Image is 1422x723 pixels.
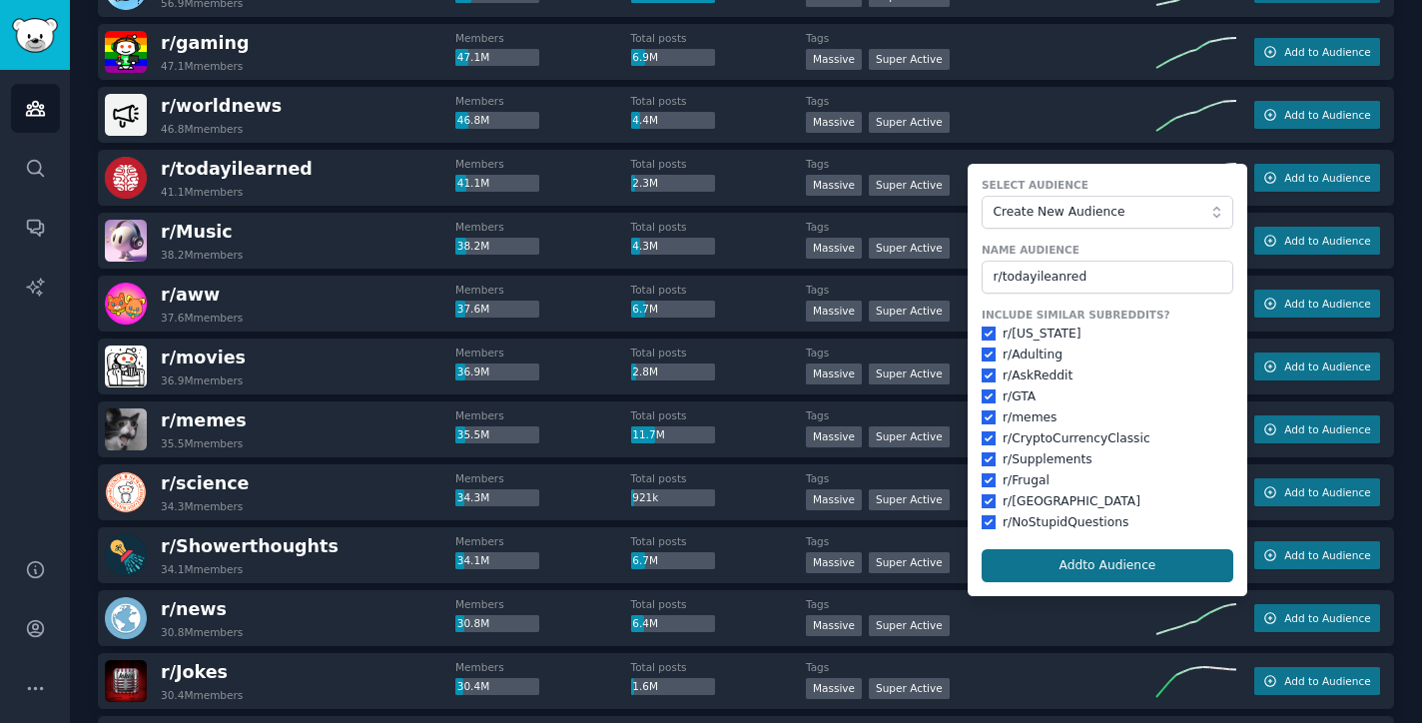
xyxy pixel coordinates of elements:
dt: Members [455,157,631,171]
div: r/ Adulting [1003,347,1063,364]
div: Massive [806,49,862,70]
div: 35.5M members [161,436,243,450]
div: 47.1M [455,49,539,67]
dt: Tags [806,31,1156,45]
dt: Total posts [631,597,807,611]
div: 35.5M [455,426,539,444]
dt: Total posts [631,31,807,45]
div: 921k [631,489,715,507]
img: Jokes [105,660,147,702]
label: Select Audience [982,178,1233,192]
dt: Members [455,346,631,360]
span: r/ movies [161,348,246,367]
div: 46.8M members [161,122,243,136]
div: 4.4M [631,112,715,130]
dt: Members [455,283,631,297]
span: r/ gaming [161,33,250,53]
div: r/ CryptoCurrencyClassic [1003,430,1150,448]
img: science [105,471,147,513]
span: Add to Audience [1284,45,1370,59]
img: Showerthoughts [105,534,147,576]
div: 37.6M members [161,311,243,325]
div: Super Active [869,238,950,259]
div: Massive [806,489,862,510]
div: 30.8M [455,615,539,633]
label: Include Similar Subreddits? [982,308,1233,322]
div: 11.7M [631,426,715,444]
dt: Total posts [631,346,807,360]
div: r/ [US_STATE] [1003,326,1081,344]
div: Super Active [869,112,950,133]
dt: Members [455,94,631,108]
dt: Total posts [631,660,807,674]
div: Super Active [869,489,950,510]
div: r/ [GEOGRAPHIC_DATA] [1003,493,1140,511]
div: 6.7M [631,552,715,570]
dt: Tags [806,157,1156,171]
img: movies [105,346,147,387]
dt: Total posts [631,408,807,422]
img: GummySearch logo [12,18,58,53]
dt: Tags [806,471,1156,485]
div: Super Active [869,426,950,447]
button: Add to Audience [1254,38,1380,66]
dt: Tags [806,94,1156,108]
span: Add to Audience [1284,611,1370,625]
button: Add to Audience [1254,415,1380,443]
span: Add to Audience [1284,297,1370,311]
img: gaming [105,31,147,73]
button: Addto Audience [982,549,1233,583]
span: Add to Audience [1284,548,1370,562]
div: Massive [806,238,862,259]
span: r/ aww [161,285,220,305]
div: Massive [806,615,862,636]
dt: Tags [806,597,1156,611]
span: Add to Audience [1284,360,1370,373]
div: r/ memes [1003,409,1058,427]
div: 38.2M [455,238,539,256]
div: 47.1M members [161,59,243,73]
button: Add to Audience [1254,227,1380,255]
div: 41.1M members [161,185,243,199]
img: todayilearned [105,157,147,199]
dt: Total posts [631,220,807,234]
span: r/ worldnews [161,96,282,116]
button: Add to Audience [1254,667,1380,695]
span: r/ news [161,599,227,619]
div: 2.8M [631,363,715,381]
div: Massive [806,112,862,133]
div: 2.3M [631,175,715,193]
dt: Members [455,220,631,234]
dt: Tags [806,283,1156,297]
div: Super Active [869,615,950,636]
span: Add to Audience [1284,234,1370,248]
dt: Members [455,534,631,548]
div: 46.8M [455,112,539,130]
div: Massive [806,363,862,384]
div: 34.3M [455,489,539,507]
span: r/ todayilearned [161,159,313,179]
dt: Total posts [631,94,807,108]
div: r/ Supplements [1003,451,1092,469]
div: 36.9M [455,363,539,381]
div: 34.3M members [161,499,243,513]
span: Add to Audience [1284,485,1370,499]
div: r/ GTA [1003,388,1036,406]
div: r/ Frugal [1003,472,1050,490]
div: Massive [806,426,862,447]
dt: Total posts [631,283,807,297]
img: worldnews [105,94,147,136]
dt: Tags [806,346,1156,360]
button: Create New Audience [982,196,1233,230]
span: Add to Audience [1284,108,1370,122]
dt: Members [455,408,631,422]
button: Add to Audience [1254,290,1380,318]
button: Add to Audience [1254,541,1380,569]
div: 6.7M [631,301,715,319]
button: Add to Audience [1254,101,1380,129]
div: 34.1M members [161,562,243,576]
div: 34.1M [455,552,539,570]
span: r/ Jokes [161,662,228,682]
span: Add to Audience [1284,171,1370,185]
div: 6.4M [631,615,715,633]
